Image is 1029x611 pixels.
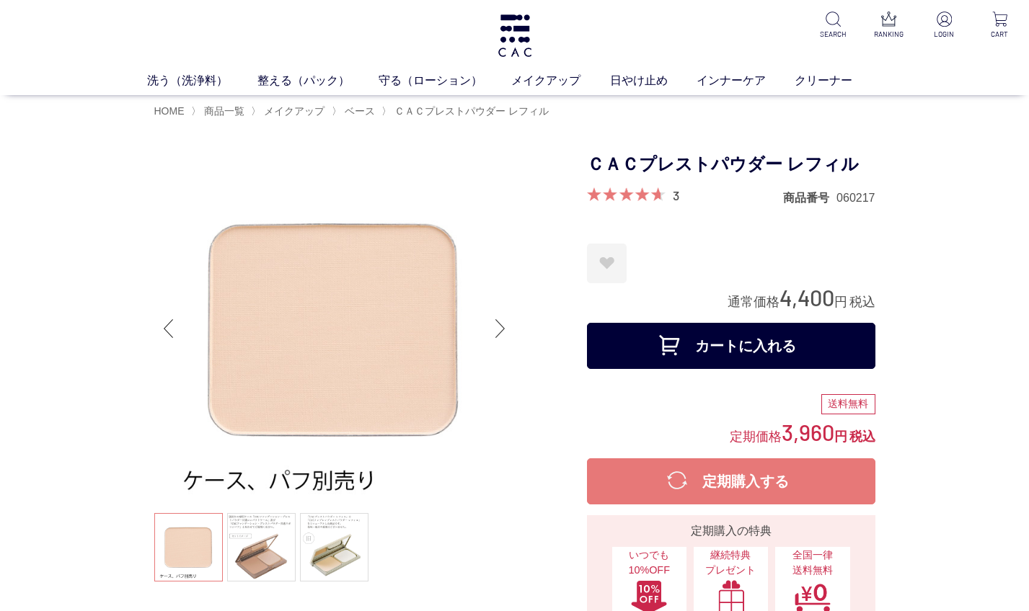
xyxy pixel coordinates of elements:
a: 商品一覧 [201,105,244,117]
a: LOGIN [927,12,962,40]
li: 〉 [332,104,379,118]
span: メイクアップ [264,105,324,117]
li: 〉 [251,104,328,118]
span: いつでも10%OFF [619,548,679,579]
span: 全国一律 送料無料 [782,548,842,579]
dt: 商品番号 [783,190,836,205]
img: logo [496,14,534,57]
button: 定期購入する [587,458,875,504]
p: RANKING [871,29,906,40]
div: 送料無料 [821,394,875,414]
button: カートに入れる [587,323,875,369]
span: 円 [834,429,847,444]
li: 〉 [191,104,248,118]
a: メイクアップ [261,105,324,117]
a: お気に入りに登録する [587,244,627,283]
h1: ＣＡＣプレストパウダー レフィル [587,148,875,181]
p: CART [982,29,1017,40]
span: 定期価格 [730,428,782,444]
a: 洗う（洗浄料） [147,71,257,89]
span: 継続特典 プレゼント [701,548,761,579]
a: ＣＡＣプレストパウダー レフィル [392,105,549,117]
a: 日やけ止め [610,71,697,89]
span: 円 [834,295,847,309]
a: インナーケア [697,71,795,89]
span: ＣＡＣプレストパウダー レフィル [394,105,549,117]
span: 商品一覧 [204,105,244,117]
span: 税込 [849,429,875,444]
span: 3,960 [782,419,834,445]
a: RANKING [871,12,906,40]
a: HOME [154,105,185,117]
a: メイクアップ [511,71,609,89]
a: 整える（パック） [257,71,379,89]
a: ベース [342,105,375,117]
a: 3 [673,187,679,203]
a: 守る（ローション） [379,71,511,89]
p: SEARCH [816,29,851,40]
img: ＣＡＣプレストパウダー レフィル [154,148,515,509]
a: クリーナー [795,71,881,89]
div: Next slide [486,300,515,357]
a: SEARCH [816,12,851,40]
div: 定期購入の特典 [593,522,870,540]
dd: 060217 [836,190,875,205]
li: 〉 [381,104,552,118]
span: ベース [345,105,375,117]
span: 税込 [849,295,875,309]
a: CART [982,12,1017,40]
div: Previous slide [154,300,183,357]
span: 4,400 [780,284,834,311]
span: 通常価格 [728,295,780,309]
p: LOGIN [927,29,962,40]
